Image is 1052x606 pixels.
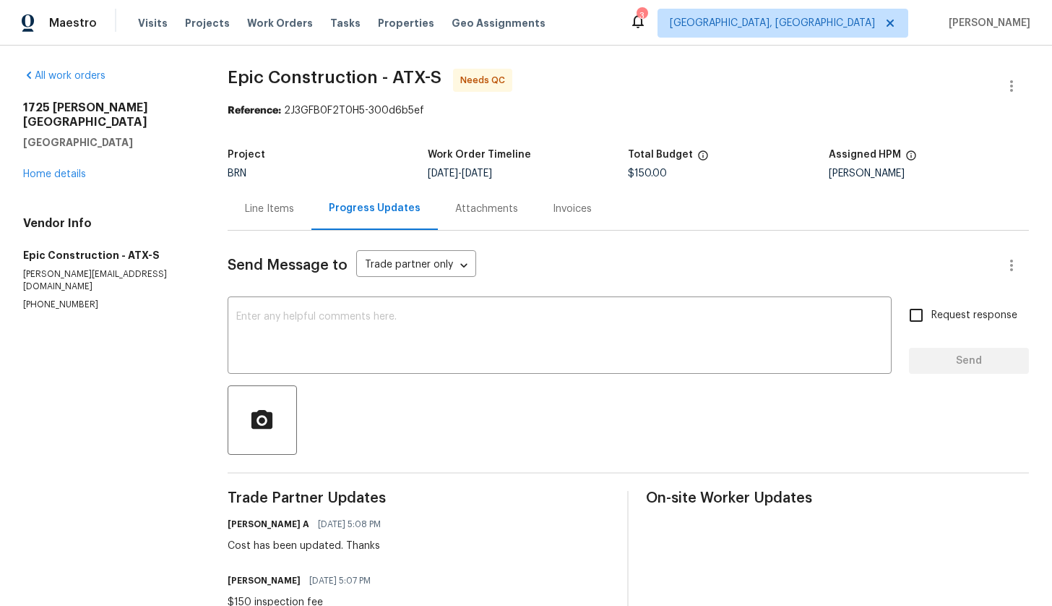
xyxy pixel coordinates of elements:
[309,573,371,588] span: [DATE] 5:07 PM
[23,216,193,231] h4: Vendor Info
[637,9,647,23] div: 3
[646,491,1029,505] span: On-site Worker Updates
[228,150,265,160] h5: Project
[23,299,193,311] p: [PHONE_NUMBER]
[23,248,193,263] h5: Epic Construction - ATX-S
[428,168,458,179] span: [DATE]
[228,69,441,86] span: Epic Construction - ATX-S
[462,168,492,179] span: [DATE]
[931,308,1017,323] span: Request response
[23,71,105,81] a: All work orders
[455,202,518,216] div: Attachments
[247,16,313,30] span: Work Orders
[245,202,294,216] div: Line Items
[318,517,381,532] span: [DATE] 5:08 PM
[228,517,309,532] h6: [PERSON_NAME] A
[228,573,301,588] h6: [PERSON_NAME]
[452,16,546,30] span: Geo Assignments
[185,16,230,30] span: Projects
[228,106,281,116] b: Reference:
[428,150,531,160] h5: Work Order Timeline
[23,101,193,129] h2: 1725 [PERSON_NAME][GEOGRAPHIC_DATA]
[228,258,348,273] span: Send Message to
[228,539,389,553] div: Cost has been updated. Thanks
[228,491,611,505] span: Trade Partner Updates
[228,103,1029,118] div: 2J3GFB0F2T0H5-300d6b5ef
[228,168,246,179] span: BRN
[905,150,917,168] span: The hpm assigned to this work order.
[943,16,1030,30] span: [PERSON_NAME]
[23,169,86,179] a: Home details
[329,201,421,215] div: Progress Updates
[378,16,434,30] span: Properties
[23,135,193,150] h5: [GEOGRAPHIC_DATA]
[460,73,511,88] span: Needs QC
[829,150,901,160] h5: Assigned HPM
[553,202,592,216] div: Invoices
[138,16,168,30] span: Visits
[628,150,693,160] h5: Total Budget
[356,254,476,278] div: Trade partner only
[49,16,97,30] span: Maestro
[428,168,492,179] span: -
[670,16,875,30] span: [GEOGRAPHIC_DATA], [GEOGRAPHIC_DATA]
[330,18,361,28] span: Tasks
[23,268,193,293] p: [PERSON_NAME][EMAIL_ADDRESS][DOMAIN_NAME]
[829,168,1029,179] div: [PERSON_NAME]
[628,168,667,179] span: $150.00
[697,150,709,168] span: The total cost of line items that have been proposed by Opendoor. This sum includes line items th...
